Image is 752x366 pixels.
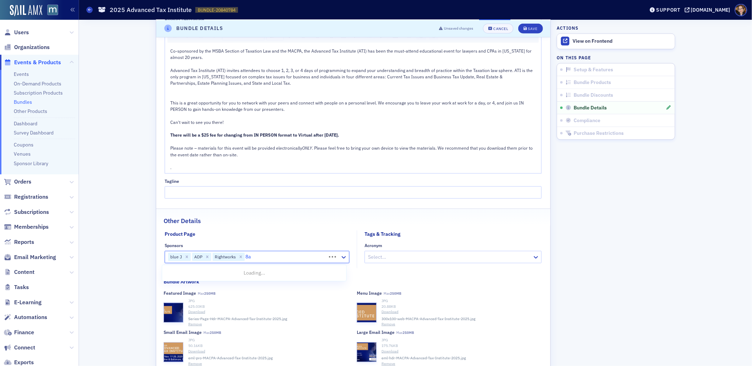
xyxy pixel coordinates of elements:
h4: On this page [557,54,675,61]
span: eml-pro-MACPA-Advanced-Tax-Institute-2025.jpg [188,355,273,361]
div: rdw-wrapper [165,25,542,174]
a: Coupons [14,142,33,148]
div: JPG [188,337,350,343]
div: Sponsors [165,243,183,248]
span: Compliance [574,118,601,124]
a: Registrations [4,193,48,201]
span: . [170,164,171,170]
span: This is a great opportunity for you to network with your peers and connect with people on a perso... [170,100,525,112]
div: Featured Image [164,290,196,296]
span: There will be a $25 fee for changing from IN PERSON format to Virtual after [DATE]. [170,132,339,138]
div: JPG [188,298,350,304]
span: Co-sponsored by the MSBA Section of Taxation Law and the MACPA, the Advanced Tax Institute (ATI) ... [170,48,533,60]
div: Loading... [162,266,346,280]
a: Reports [4,238,34,246]
div: 175.76 KB [381,343,543,349]
a: Download [381,349,543,354]
div: Acronym [365,243,382,248]
a: Content [4,268,35,276]
div: Menu Image [357,290,382,296]
span: Reports [14,238,34,246]
span: Advanced Tax Institute (ATI) invites attendees to choose 1, 2, 3, or 4 days of programming to exp... [170,67,534,86]
div: Large Email Image [357,330,395,335]
a: View Homepage [42,5,58,17]
a: Memberships [4,223,49,231]
img: SailAMX [10,5,42,16]
span: Unsaved changes [444,25,473,31]
span: Purchase Restrictions [574,130,624,137]
span: . Please feel free to bring your own device to view the materials. We recommend that you download... [170,145,534,157]
div: Rightworks [213,253,237,261]
button: Cancel [483,23,513,33]
a: Email Marketing [4,253,56,261]
a: Download [188,309,350,315]
span: 300x100-web-MACPA-Advanced-Tax-Institute-2025.jpg [381,316,476,322]
img: SailAMX [47,5,58,16]
div: Cancel [493,26,508,30]
a: Tasks [4,283,29,291]
span: Registrations [14,193,48,201]
span: Content [14,268,35,276]
span: Automations [14,313,47,321]
div: Remove ADP [203,253,211,261]
span: Orders [14,178,31,186]
div: rdw-editor [170,48,536,171]
div: Tags & Tracking [365,230,401,238]
div: 20.88 KB [381,304,543,310]
span: eml-hdr-MACPA-Advanced-Tax-Institute-2025.jpg [381,355,466,361]
span: Max [384,291,402,296]
a: Organizations [4,43,50,51]
div: [DOMAIN_NAME] [691,7,730,13]
a: Dashboard [14,120,37,127]
a: Subscription Products [14,90,63,96]
button: Remove [381,322,395,327]
span: Profile [735,4,747,16]
button: Remove [188,322,202,327]
div: 625.03 KB [188,304,350,310]
span: Bundle Products [574,79,611,86]
span: Bundle Details [574,105,607,111]
span: ONLY [302,145,312,151]
span: Please note – materials for this event will be provided electronically [170,145,302,151]
span: Connect [14,344,35,352]
h2: Other Details [164,216,201,226]
span: Events & Products [14,59,61,66]
div: Remove Rightworks [237,253,245,261]
span: Setup & Features [574,67,613,73]
a: View on Frontend [557,34,675,49]
a: Sponsor Library [14,160,48,167]
span: Bundle Discounts [574,92,613,98]
a: Venues [14,151,31,157]
span: Max [397,330,414,335]
div: JPG [381,298,543,304]
div: Product Page [165,230,195,238]
a: Download [381,309,543,315]
div: Support [656,7,680,13]
div: Small Email Image [164,330,202,335]
div: View on Frontend [573,38,671,44]
span: 250MB [403,330,414,335]
div: blue J [168,253,183,261]
a: Finance [4,329,34,336]
span: Can't wait to see you there! [170,119,224,125]
span: Memberships [14,223,49,231]
span: 250MB [210,330,221,335]
a: Events & Products [4,59,61,66]
a: Bundles [14,99,32,105]
div: JPG [381,337,543,343]
div: Remove blue J [183,253,191,261]
span: Organizations [14,43,50,51]
span: 250MB [204,291,215,296]
span: Series-Page-Hdr-MACPA-Advanced-Tax-Institute-2025.jpg [188,316,287,322]
h4: Actions [557,25,579,31]
span: BUNDLE-20840784 [198,7,236,13]
a: Users [4,29,29,36]
span: Max [198,291,215,296]
a: On-Demand Products [14,80,61,87]
a: Orders [4,178,31,186]
a: Subscriptions [4,208,49,216]
h4: Bundle Details [177,25,224,32]
div: Bundle Artwork [164,278,199,286]
span: Max [203,330,221,335]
